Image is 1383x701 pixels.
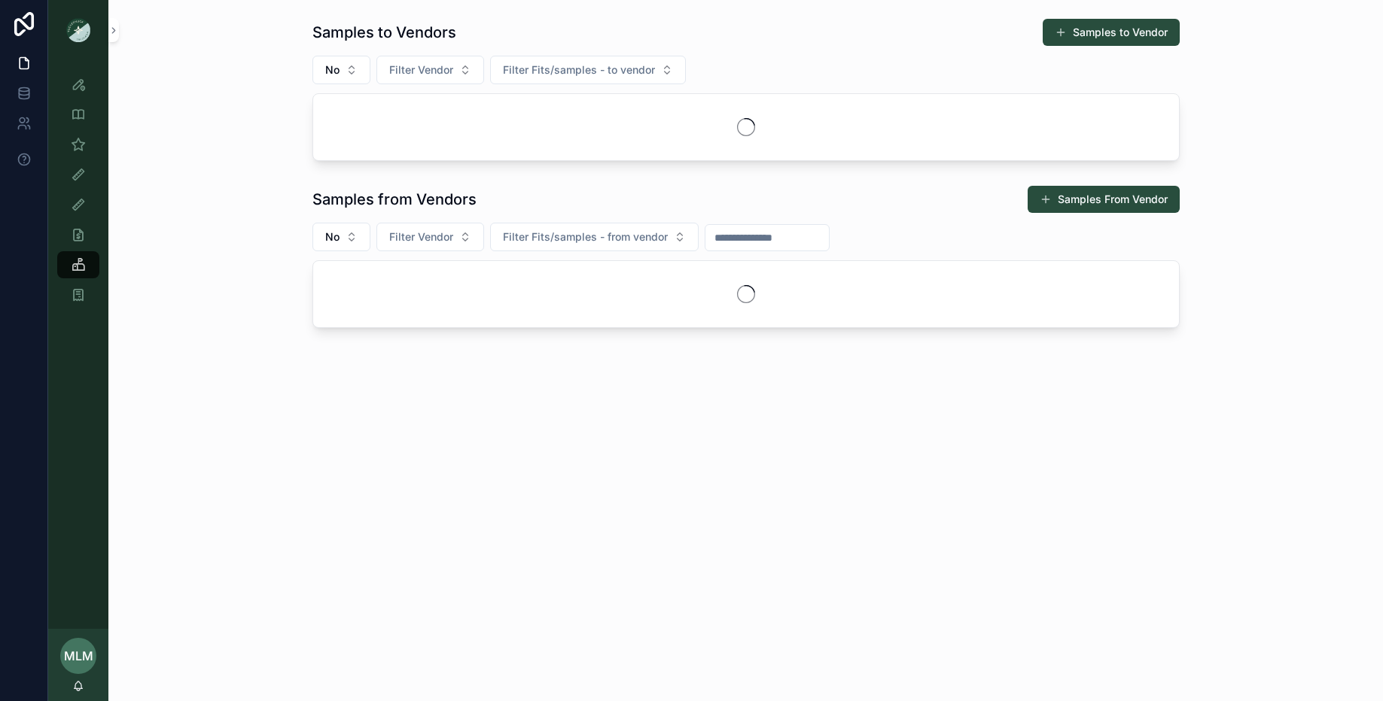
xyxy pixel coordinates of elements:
h1: Samples from Vendors [312,189,477,210]
span: Filter Fits/samples - from vendor [503,229,668,244]
button: Select Button [490,223,699,251]
span: Filter Vendor [389,62,453,77]
span: No [325,229,340,244]
span: MLM [64,647,93,665]
h1: Samples to Vendors [312,22,456,43]
div: scrollable content [48,60,108,328]
button: Select Button [490,56,686,84]
button: Select Button [312,223,370,251]
span: Filter Fits/samples - to vendor [503,62,655,77]
button: Select Button [376,56,484,84]
button: Select Button [376,223,484,251]
img: App logo [66,18,90,42]
span: Filter Vendor [389,229,453,244]
button: Samples From Vendor [1028,186,1180,213]
button: Samples to Vendor [1043,19,1180,46]
span: No [325,62,340,77]
button: Select Button [312,56,370,84]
